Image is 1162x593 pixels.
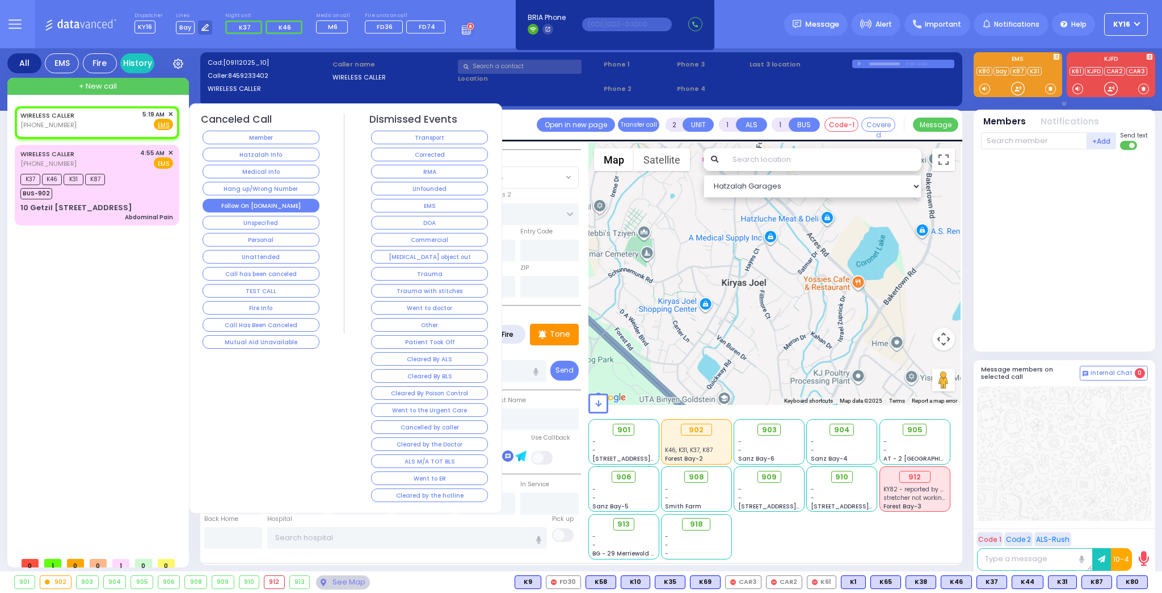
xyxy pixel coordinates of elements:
div: K38 [906,575,936,589]
button: Member [203,131,319,144]
span: 908 [689,471,704,483]
span: EMS [154,157,173,169]
span: 0 [22,559,39,567]
span: - [592,446,596,454]
img: Google [591,390,629,405]
div: BLS [690,575,721,589]
u: EMS [158,121,170,130]
div: K61 [807,575,836,589]
button: Hatzalah Info [203,148,319,161]
button: Show street map [594,148,634,171]
div: K31 [1048,575,1077,589]
button: Cleared By ALS [371,352,488,366]
button: Trauma with stitches [371,284,488,298]
label: Cad: [208,58,329,68]
a: K31 [1028,67,1042,76]
span: 4:55 AM [140,149,165,157]
div: BLS [1117,575,1148,589]
label: Fire [492,327,524,341]
span: Phone 1 [604,60,673,69]
p: Tone [550,328,570,340]
span: BUS-902 [20,188,52,199]
button: EMS [371,199,488,212]
button: Cleared By BLS [371,369,488,383]
div: Abdominal Pain [125,213,173,222]
a: Open this area in Google Maps (opens a new window) [591,390,629,405]
span: Phone 4 [677,84,746,94]
span: 904 [834,424,850,436]
button: Message [913,118,958,132]
img: red-radio-icon.svg [730,579,736,585]
div: 909 [212,576,234,588]
div: 902 [681,424,712,436]
span: SECTION 4 [458,167,563,187]
div: K44 [1012,575,1043,589]
span: 910 [835,471,848,483]
span: - [665,485,668,494]
div: K87 [1081,575,1112,589]
span: - [592,532,596,541]
div: K37 [976,575,1007,589]
span: 0 [158,559,175,567]
div: BLS [655,575,685,589]
label: WIRELESS CALLER [208,84,329,94]
button: Code-1 [824,118,858,132]
label: Lines [176,12,213,19]
input: Search a contact [458,60,582,74]
span: [09112025_10] [223,58,269,67]
span: - [592,437,596,446]
button: TEST CALL [203,284,319,298]
img: red-radio-icon.svg [812,579,818,585]
a: CAR3 [1126,67,1147,76]
span: Notifications [994,19,1039,30]
button: RMA [371,165,488,178]
span: K31 [64,174,83,185]
label: Entry Code [520,227,553,236]
span: Phone 3 [677,60,746,69]
h4: Dismissed Events [369,114,457,126]
span: - [665,494,668,502]
span: ✕ [168,148,173,158]
div: BLS [976,575,1007,589]
span: 0 [135,559,152,567]
div: K9 [515,575,541,589]
span: ✕ [168,110,173,119]
label: Caller name [332,60,454,69]
button: Cleared By Poison Control [371,386,488,400]
button: Corrected [371,148,488,161]
label: Hospital [267,515,292,524]
button: Trauma [371,267,488,281]
div: K35 [655,575,685,589]
div: FD30 [546,575,581,589]
span: 1 [112,559,129,567]
span: Bay [176,21,195,34]
span: KY82 - reported by KY83 [883,485,954,494]
span: 905 [907,424,923,436]
button: Code 1 [977,532,1003,546]
div: BLS [1048,575,1077,589]
label: Medic on call [316,12,352,19]
button: Went to ER [371,471,488,485]
button: Send [550,361,579,381]
div: K80 [1117,575,1148,589]
span: Help [1071,19,1087,30]
span: 0 [1135,368,1145,378]
span: 5:19 AM [142,110,165,119]
a: WIRELESS CALLER [20,149,74,158]
div: All [7,53,41,73]
span: - [592,485,596,494]
label: Turn off text [1120,140,1138,151]
span: Internal Chat [1091,369,1132,377]
span: K46 [42,174,62,185]
div: EMS [45,53,79,73]
div: BLS [870,575,901,589]
a: History [120,53,154,73]
span: KY16 [1113,19,1130,30]
button: Internal Chat 0 [1080,366,1148,381]
span: stretcher not working properly [883,494,972,502]
label: EMS [974,56,1062,64]
div: 902 [40,576,71,588]
a: CAR2 [1104,67,1125,76]
button: ALS [736,118,767,132]
img: red-radio-icon.svg [551,579,557,585]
